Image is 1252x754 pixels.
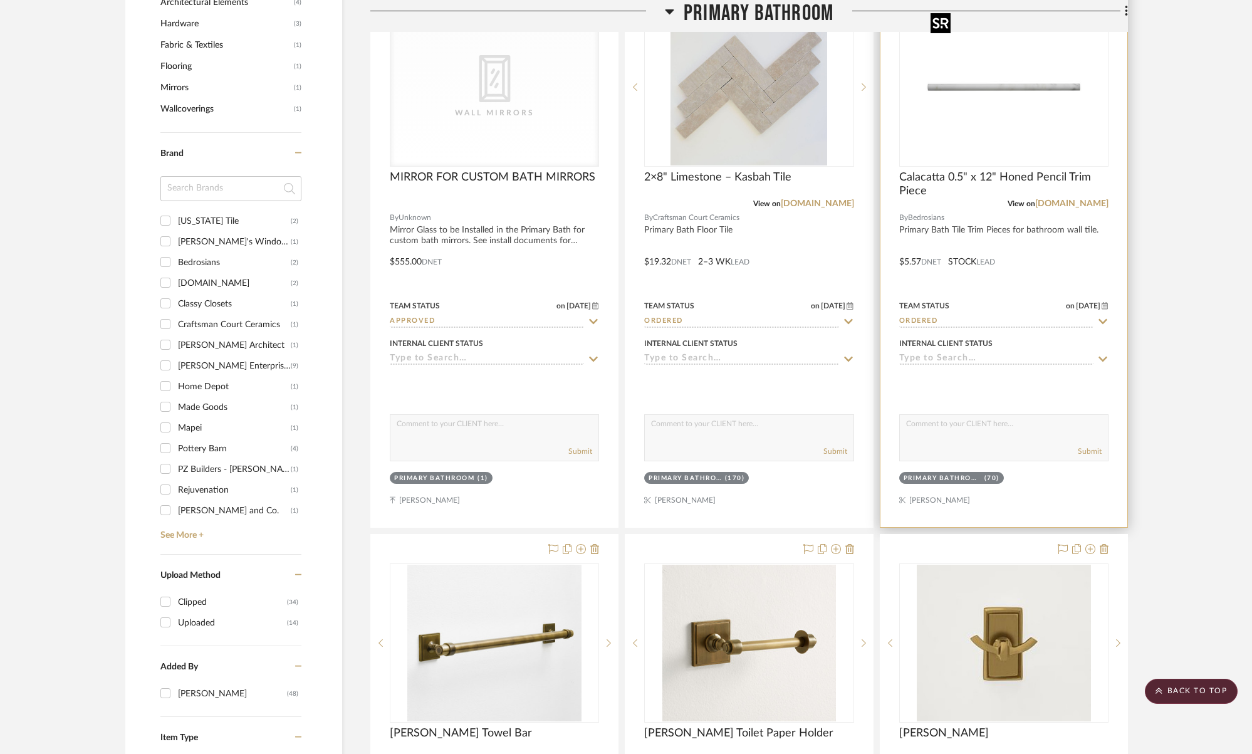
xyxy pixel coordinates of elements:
div: (1) [291,459,298,479]
input: Type to Search… [390,316,584,328]
span: [DATE] [1075,301,1102,310]
span: [DATE] [565,301,592,310]
input: Type to Search… [899,316,1093,328]
div: [US_STATE] Tile [178,211,291,231]
div: Team Status [390,300,440,312]
div: [PERSON_NAME] Architect [178,335,291,355]
input: Type to Search… [644,316,838,328]
button: Submit [823,446,847,457]
div: (14) [287,613,298,633]
span: Brand [160,149,184,158]
span: By [644,212,653,224]
div: [DOMAIN_NAME] [178,273,291,293]
div: (34) [287,592,298,612]
input: Type to Search… [899,353,1093,365]
span: Wallcoverings [160,98,291,120]
a: [DOMAIN_NAME] [1035,199,1109,208]
div: Internal Client Status [899,338,993,349]
input: Search Brands [160,176,301,201]
img: Calacatta 0.5" x 12" Honed Pencil Trim Piece [926,9,1082,165]
div: Uploaded [178,613,287,633]
div: Pottery Barn [178,439,291,459]
span: Calacatta 0.5" x 12" Honed Pencil Trim Piece [899,170,1109,198]
div: (70) [984,474,999,483]
img: Pearson Towel Bar [407,565,582,721]
div: (1) [291,480,298,500]
span: Unknown [399,212,431,224]
div: Primary Bathroom [904,474,981,483]
img: 2×8" Limestone – Kasbah Tile [670,9,827,165]
div: (1) [291,397,298,417]
div: [PERSON_NAME] and Co. [178,501,291,521]
span: (1) [294,99,301,119]
span: Flooring [160,56,291,77]
div: PZ Builders - [PERSON_NAME] [178,459,291,479]
div: Team Status [644,300,694,312]
span: Item Type [160,733,198,742]
span: on [1066,302,1075,310]
input: Type to Search… [390,353,584,365]
div: Craftsman Court Ceramics [178,315,291,335]
div: (1) [291,377,298,397]
span: on [811,302,820,310]
div: Primary Bathroom [649,474,722,483]
div: (2) [291,273,298,293]
img: Pearson Toilet Paper Holder [662,565,837,721]
span: (1) [294,78,301,98]
span: [PERSON_NAME] Toilet Paper Holder [644,726,833,740]
div: Bedrosians [178,253,291,273]
div: Internal Client Status [644,338,738,349]
div: Classy Closets [178,294,291,314]
div: (2) [291,253,298,273]
div: (1) [291,418,298,438]
div: (170) [725,474,745,483]
div: Team Status [899,300,949,312]
a: [DOMAIN_NAME] [781,199,854,208]
span: Upload Method [160,571,221,580]
span: By [390,212,399,224]
span: (3) [294,14,301,34]
div: (1) [291,294,298,314]
div: Home Depot [178,377,291,397]
span: [PERSON_NAME] Towel Bar [390,726,532,740]
div: (9) [291,356,298,376]
div: (1) [291,501,298,521]
span: [DATE] [820,301,847,310]
span: Fabric & Textiles [160,34,291,56]
span: (1) [294,35,301,55]
div: Wall Mirrors [432,107,557,119]
span: Mirrors [160,77,291,98]
span: Craftsman Court Ceramics [653,212,739,224]
div: [PERSON_NAME] Enterprises® [178,356,291,376]
div: Primary Bathroom [394,474,474,483]
span: View on [753,200,781,207]
span: 2×8" Limestone – Kasbah Tile [644,170,791,184]
div: [PERSON_NAME] [178,684,287,704]
div: (1) [291,335,298,355]
div: Clipped [178,592,287,612]
a: See More + [157,521,301,541]
div: Mapei [178,418,291,438]
span: Bedrosians [908,212,944,224]
div: Internal Client Status [390,338,483,349]
div: Rejuvenation [178,480,291,500]
span: on [556,302,565,310]
span: Hardware [160,13,291,34]
div: Made Goods [178,397,291,417]
span: (1) [294,56,301,76]
div: [PERSON_NAME]'s Window Fashions [178,232,291,252]
div: (1) [291,232,298,252]
div: (1) [477,474,488,483]
input: Type to Search… [644,353,838,365]
span: Added By [160,662,198,671]
button: Submit [1078,446,1102,457]
span: MIRROR FOR CUSTOM BATH MIRRORS [390,170,595,184]
span: By [899,212,908,224]
div: (48) [287,684,298,704]
div: (1) [291,315,298,335]
span: [PERSON_NAME] [899,726,989,740]
span: View on [1008,200,1035,207]
div: (4) [291,439,298,459]
div: 0 [900,8,1108,166]
button: Submit [568,446,592,457]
